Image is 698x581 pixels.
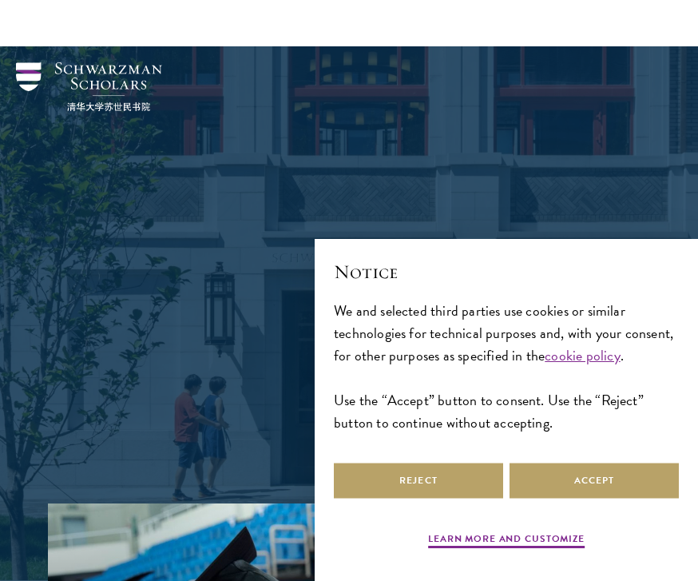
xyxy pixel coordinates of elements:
[545,344,620,366] a: cookie policy
[334,300,679,434] div: We and selected third parties use cookies or similar technologies for technical purposes and, wit...
[334,463,503,499] button: Reject
[428,531,585,551] button: Learn more and customize
[16,62,162,111] img: Schwarzman Scholars
[510,463,679,499] button: Accept
[334,258,679,285] h2: Notice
